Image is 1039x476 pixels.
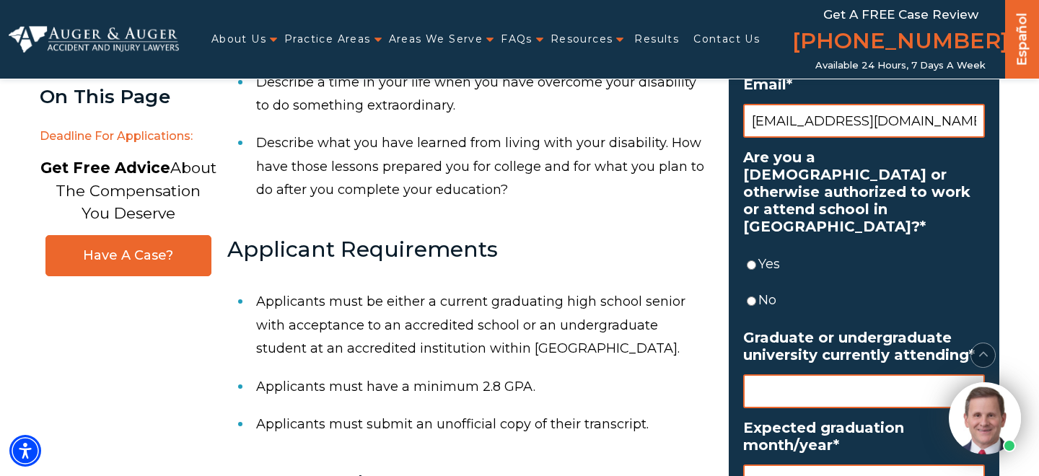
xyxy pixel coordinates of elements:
label: Are you a [DEMOGRAPHIC_DATA] or otherwise authorized to work or attend school in [GEOGRAPHIC_DATA]? [743,149,985,235]
img: Intaker widget Avatar [949,382,1021,454]
label: Yes [758,252,985,276]
a: About Us [211,25,266,54]
a: Results [634,25,679,54]
li: Applicants must submit an unofficial copy of their transcript. [256,405,711,443]
label: Email [743,76,985,93]
li: Applicants must have a minimum 2.8 GPA. [256,368,711,405]
li: Applicants must be either a current graduating high school senior with acceptance to an accredite... [256,283,711,367]
button: scroll to up [970,343,996,368]
h3: Applicant Requirements [227,237,711,261]
a: Areas We Serve [389,25,483,54]
li: Describe a time in your life when you have overcome your disability to do something extraordinary. [256,63,711,125]
div: On This Page [40,87,216,107]
a: Contact Us [693,25,760,54]
span: Available 24 Hours, 7 Days a Week [815,60,986,71]
a: Have A Case? [45,235,211,276]
span: Have A Case? [61,247,196,264]
a: FAQs [501,25,532,54]
label: Graduate or undergraduate university currently attending [743,329,985,363]
p: About The Compensation You Deserve [40,157,216,225]
li: Describe what you have learned from living with your disability. How have those lessons prepared ... [256,124,711,208]
span: Deadline for Applications: [40,122,216,151]
div: Accessibility Menu [9,435,41,467]
span: Get a FREE Case Review [823,7,978,22]
img: Auger & Auger Accident and Injury Lawyers Logo [9,26,179,52]
label: No [758,288,985,312]
a: [PHONE_NUMBER] [792,25,1009,60]
a: Resources [551,25,613,54]
label: Expected graduation month/year [743,419,985,454]
strong: Get Free Advice [40,159,170,177]
a: Practice Areas [284,25,371,54]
